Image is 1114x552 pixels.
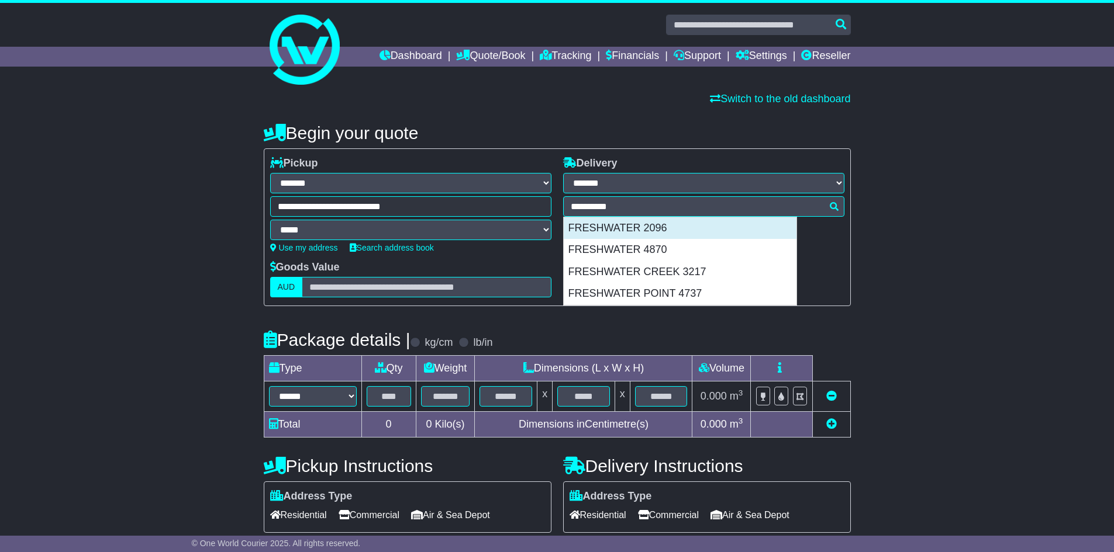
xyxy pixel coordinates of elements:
[270,261,340,274] label: Goods Value
[564,217,796,239] div: FRESHWATER 2096
[564,261,796,283] div: FRESHWATER CREEK 3217
[361,412,416,438] td: 0
[701,418,727,430] span: 0.000
[692,356,751,381] td: Volume
[801,47,850,67] a: Reseller
[270,243,338,252] a: Use my address
[570,506,626,524] span: Residential
[475,412,692,438] td: Dimensions in Centimetre(s)
[339,506,399,524] span: Commercial
[606,47,659,67] a: Financials
[701,390,727,402] span: 0.000
[264,330,411,349] h4: Package details |
[380,47,442,67] a: Dashboard
[411,506,490,524] span: Air & Sea Depot
[674,47,721,67] a: Support
[350,243,434,252] a: Search address book
[615,381,630,412] td: x
[638,506,699,524] span: Commercial
[416,412,475,438] td: Kilo(s)
[710,93,850,105] a: Switch to the old dashboard
[264,356,361,381] td: Type
[270,506,327,524] span: Residential
[564,239,796,261] div: FRESHWATER 4870
[826,390,837,402] a: Remove this item
[270,490,353,503] label: Address Type
[563,456,851,475] h4: Delivery Instructions
[426,418,432,430] span: 0
[730,418,743,430] span: m
[730,390,743,402] span: m
[826,418,837,430] a: Add new item
[361,356,416,381] td: Qty
[736,47,787,67] a: Settings
[739,388,743,397] sup: 3
[425,336,453,349] label: kg/cm
[264,123,851,143] h4: Begin your quote
[264,412,361,438] td: Total
[570,490,652,503] label: Address Type
[564,283,796,305] div: FRESHWATER POINT 4737
[537,381,553,412] td: x
[416,356,475,381] td: Weight
[270,157,318,170] label: Pickup
[192,539,361,548] span: © One World Courier 2025. All rights reserved.
[456,47,525,67] a: Quote/Book
[563,157,618,170] label: Delivery
[739,416,743,425] sup: 3
[475,356,692,381] td: Dimensions (L x W x H)
[540,47,591,67] a: Tracking
[563,196,844,217] typeahead: Please provide city
[264,456,551,475] h4: Pickup Instructions
[473,336,492,349] label: lb/in
[711,506,789,524] span: Air & Sea Depot
[270,277,303,297] label: AUD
